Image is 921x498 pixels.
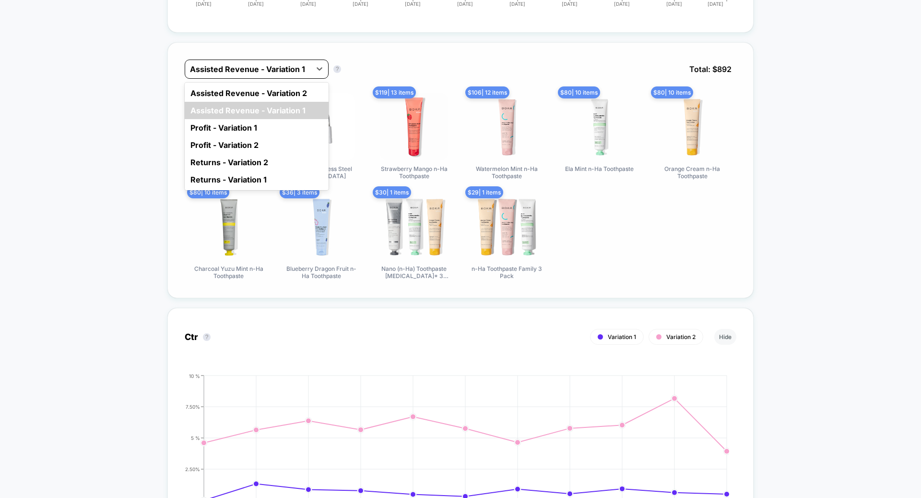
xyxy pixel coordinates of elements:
[380,193,448,260] img: Nano (n-Ha) Toothpaste Whitening* 3 Pack
[185,102,329,119] div: Assisted Revenue - Variation 1
[714,329,736,345] button: Hide
[186,403,200,409] tspan: 7.50%
[378,265,450,281] span: Nano (n-Ha) Toothpaste [MEDICAL_DATA]* 3 Pack
[195,193,262,260] img: Charcoal Yuzu Mint n-Ha Toothpaste
[562,1,578,7] tspan: [DATE]
[708,1,723,7] tspan: [DATE]
[203,333,211,341] button: ?
[248,1,264,7] tspan: [DATE]
[473,193,541,260] img: n-Ha Toothpaste Family 3 Pack
[465,186,503,198] span: $ 29 | 1 items
[280,186,319,198] span: $ 36 | 3 items
[185,466,200,472] tspan: 2.50%
[405,1,421,7] tspan: [DATE]
[185,171,329,188] div: Returns - Variation 1
[185,85,329,102] div: Assisted Revenue - Variation 2
[471,265,543,281] span: n-Ha Toothpaste Family 3 Pack
[667,1,683,7] tspan: [DATE]
[185,154,329,171] div: Returns - Variation 2
[191,435,200,440] tspan: 5 %
[187,186,229,198] span: $ 80 | 10 items
[473,93,541,160] img: Watermelon Mint n-Ha Toothpaste
[656,165,728,181] span: Orange Cream n-Ha Toothpaste
[196,1,212,7] tspan: [DATE]
[608,333,636,340] span: Variation 1
[288,193,355,260] img: Blueberry Dragon Fruit n-Ha Toothpaste
[566,93,633,160] img: Ela Mint n-Ha Toothpaste
[373,186,411,198] span: $ 30 | 1 items
[458,1,473,7] tspan: [DATE]
[285,265,357,281] span: Blueberry Dragon Fruit n-Ha Toothpaste
[189,373,200,378] tspan: 10 %
[185,136,329,154] div: Profit - Variation 2
[666,333,696,340] span: Variation 2
[353,1,368,7] tspan: [DATE]
[659,93,726,160] img: Orange Cream n-Ha Toothpaste
[471,165,543,181] span: Watermelon Mint n-Ha Toothpaste
[465,86,509,98] span: $ 106 | 12 items
[185,119,329,136] div: Profit - Variation 1
[510,1,526,7] tspan: [DATE]
[380,93,448,160] img: Strawberry Mango n-Ha Toothpaste
[685,60,736,79] span: Total: $ 892
[651,86,693,98] span: $ 80 | 10 items
[193,265,265,281] span: Charcoal Yuzu Mint n-Ha Toothpaste
[378,165,450,181] span: Strawberry Mango n-Ha Toothpaste
[333,65,341,73] button: ?
[373,86,416,98] span: $ 119 | 13 items
[300,1,316,7] tspan: [DATE]
[614,1,630,7] tspan: [DATE]
[558,86,600,98] span: $ 80 | 10 items
[565,165,634,181] span: Ela Mint n-Ha Toothpaste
